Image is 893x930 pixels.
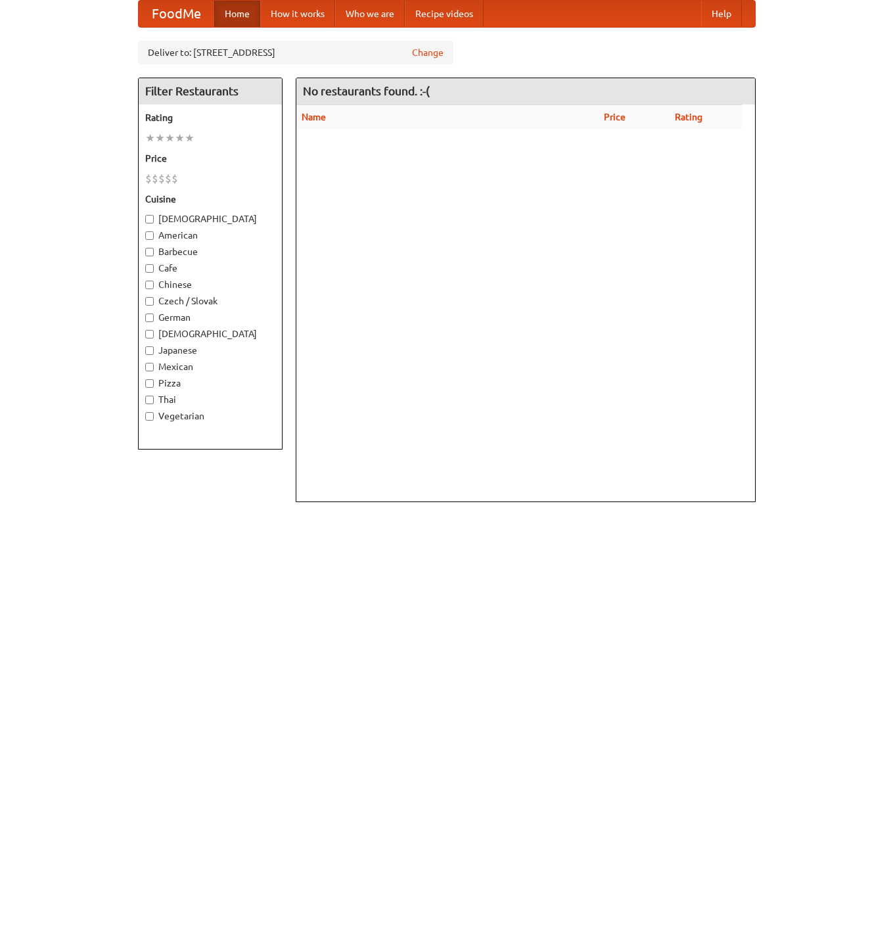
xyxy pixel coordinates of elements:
[145,111,275,124] h5: Rating
[145,412,154,421] input: Vegetarian
[145,344,275,357] label: Japanese
[302,112,326,122] a: Name
[155,131,165,145] li: ★
[145,281,154,289] input: Chinese
[145,231,154,240] input: American
[145,264,154,273] input: Cafe
[604,112,626,122] a: Price
[145,152,275,165] h5: Price
[145,409,275,423] label: Vegetarian
[138,41,453,64] div: Deliver to: [STREET_ADDRESS]
[145,363,154,371] input: Mexican
[145,330,154,338] input: [DEMOGRAPHIC_DATA]
[145,297,154,306] input: Czech / Slovak
[145,346,154,355] input: Japanese
[303,85,430,97] ng-pluralize: No restaurants found. :-(
[145,193,275,206] h5: Cuisine
[139,78,282,105] h4: Filter Restaurants
[172,172,178,186] li: $
[165,131,175,145] li: ★
[165,172,172,186] li: $
[139,1,214,27] a: FoodMe
[145,377,275,390] label: Pizza
[145,327,275,340] label: [DEMOGRAPHIC_DATA]
[214,1,260,27] a: Home
[158,172,165,186] li: $
[145,311,275,324] label: German
[145,248,154,256] input: Barbecue
[675,112,702,122] a: Rating
[145,245,275,258] label: Barbecue
[185,131,195,145] li: ★
[335,1,405,27] a: Who we are
[412,46,444,59] a: Change
[145,396,154,404] input: Thai
[145,360,275,373] label: Mexican
[175,131,185,145] li: ★
[145,379,154,388] input: Pizza
[405,1,484,27] a: Recipe videos
[145,314,154,322] input: German
[145,229,275,242] label: American
[145,215,154,223] input: [DEMOGRAPHIC_DATA]
[701,1,742,27] a: Help
[145,212,275,225] label: [DEMOGRAPHIC_DATA]
[145,278,275,291] label: Chinese
[145,131,155,145] li: ★
[145,294,275,308] label: Czech / Slovak
[152,172,158,186] li: $
[145,262,275,275] label: Cafe
[145,172,152,186] li: $
[260,1,335,27] a: How it works
[145,393,275,406] label: Thai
